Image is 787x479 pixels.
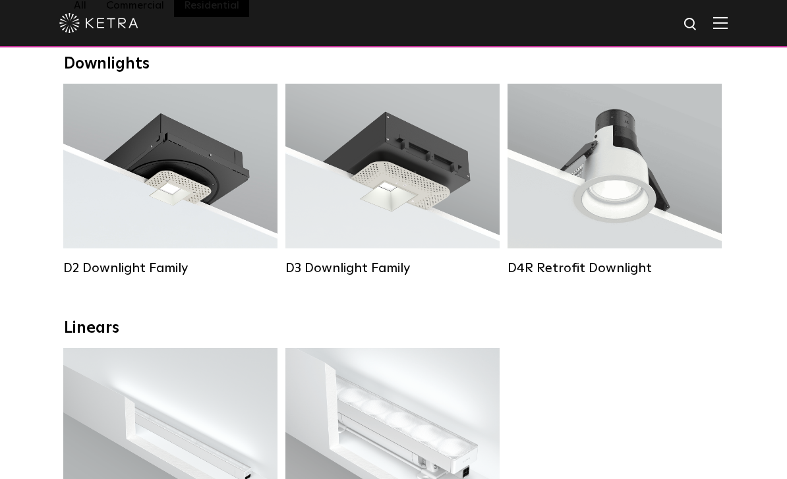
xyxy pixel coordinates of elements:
[285,84,500,275] a: D3 Downlight Family Lumen Output:700 / 900 / 1100Colors:White / Black / Silver / Bronze / Paintab...
[64,319,723,338] div: Linears
[713,16,728,29] img: Hamburger%20Nav.svg
[683,16,699,33] img: search icon
[508,84,722,275] a: D4R Retrofit Downlight Lumen Output:800Colors:White / BlackBeam Angles:15° / 25° / 40° / 60°Watta...
[63,260,277,276] div: D2 Downlight Family
[64,55,723,74] div: Downlights
[508,260,722,276] div: D4R Retrofit Downlight
[285,260,500,276] div: D3 Downlight Family
[63,84,277,275] a: D2 Downlight Family Lumen Output:1200Colors:White / Black / Gloss Black / Silver / Bronze / Silve...
[59,13,138,33] img: ketra-logo-2019-white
